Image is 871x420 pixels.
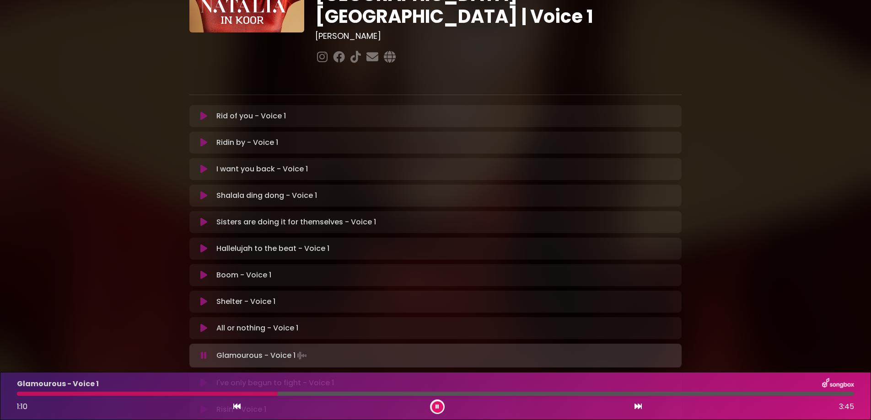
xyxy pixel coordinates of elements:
span: 1:10 [17,401,27,412]
p: Boom - Voice 1 [216,270,271,281]
p: Rid of you - Voice 1 [216,111,286,122]
p: I want you back - Voice 1 [216,164,308,175]
p: Ridin by - Voice 1 [216,137,278,148]
img: songbox-logo-white.png [822,378,854,390]
p: Sisters are doing it for themselves - Voice 1 [216,217,376,228]
p: Glamourous - Voice 1 [17,378,99,389]
span: 3:45 [839,401,854,412]
p: Shelter - Voice 1 [216,296,275,307]
img: waveform4.gif [296,349,308,362]
p: Hallelujah to the beat - Voice 1 [216,243,329,254]
p: All or nothing - Voice 1 [216,323,298,334]
p: Shalala ding dong - Voice 1 [216,190,317,201]
h3: [PERSON_NAME] [315,31,682,41]
p: Glamourous - Voice 1 [216,349,308,362]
